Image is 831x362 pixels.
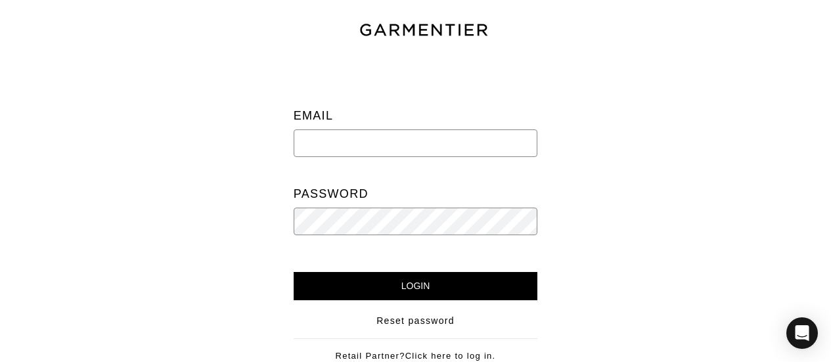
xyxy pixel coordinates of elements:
a: Reset password [376,314,455,328]
input: Login [294,272,538,300]
label: Email [294,102,334,129]
a: Click here to log in. [405,351,496,361]
div: Open Intercom Messenger [786,317,818,349]
img: garmentier-text-8466448e28d500cc52b900a8b1ac6a0b4c9bd52e9933ba870cc531a186b44329.png [358,22,489,39]
label: Password [294,181,369,208]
